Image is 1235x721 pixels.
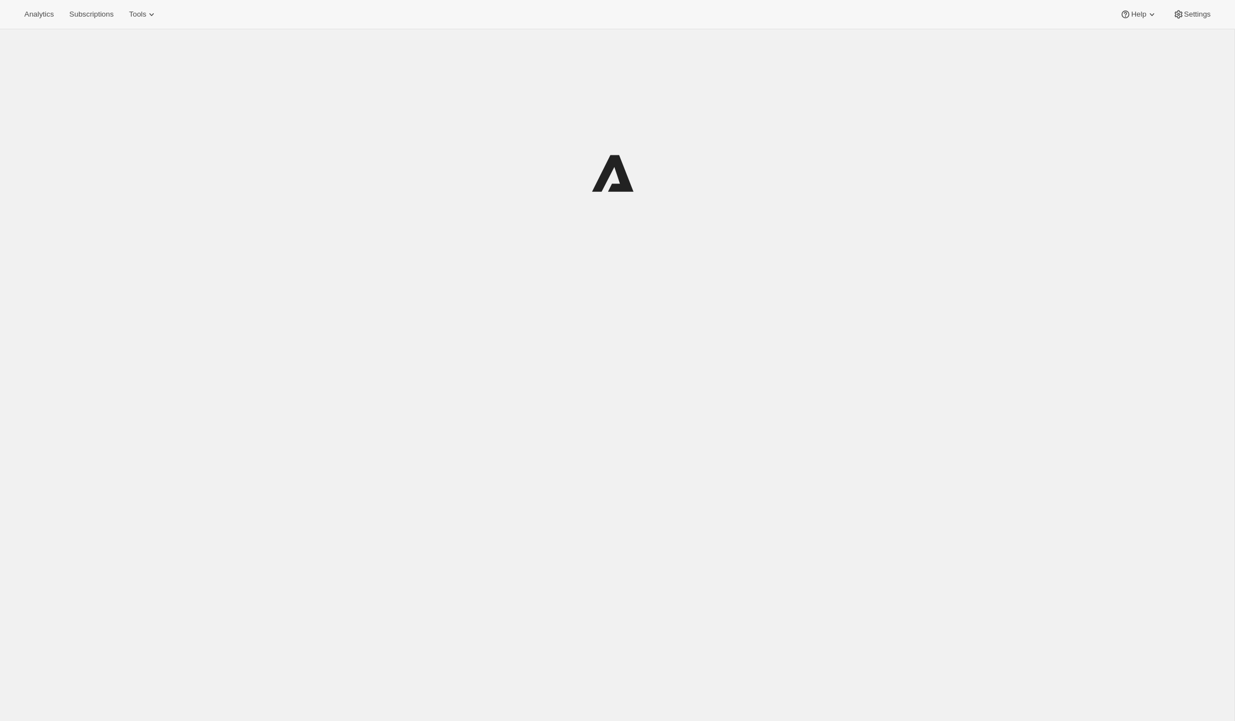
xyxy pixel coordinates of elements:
button: Settings [1166,7,1217,22]
span: Subscriptions [69,10,113,19]
span: Help [1131,10,1146,19]
button: Analytics [18,7,60,22]
span: Tools [129,10,146,19]
button: Help [1113,7,1164,22]
button: Subscriptions [63,7,120,22]
span: Settings [1184,10,1211,19]
span: Analytics [24,10,54,19]
button: Tools [122,7,164,22]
